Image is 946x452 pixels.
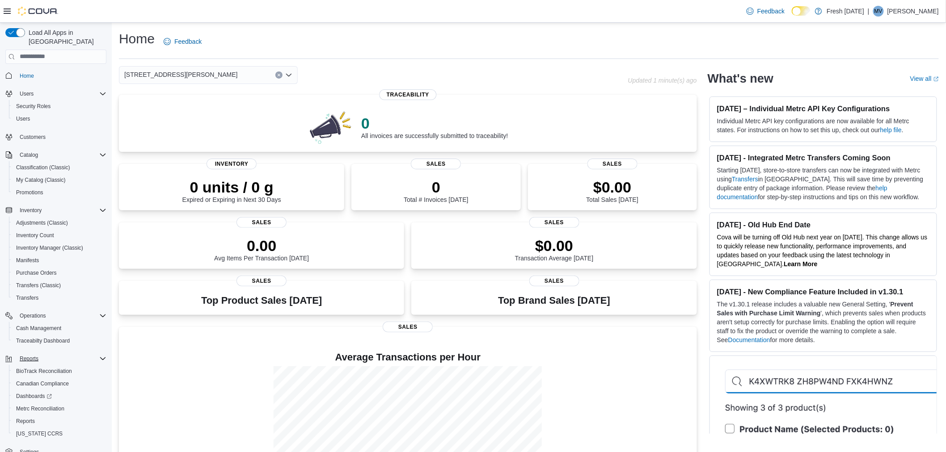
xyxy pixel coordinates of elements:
[13,280,106,291] span: Transfers (Classic)
[9,113,110,125] button: Users
[18,7,58,16] img: Cova
[126,352,690,363] h4: Average Transactions per Hour
[757,7,785,16] span: Feedback
[404,178,468,203] div: Total # Invoices [DATE]
[13,230,106,241] span: Inventory Count
[717,104,929,113] h3: [DATE] – Individual Metrc API Key Configurations
[16,189,43,196] span: Promotions
[236,217,287,228] span: Sales
[13,255,42,266] a: Manifests
[13,323,106,334] span: Cash Management
[13,243,87,253] a: Inventory Manager (Classic)
[792,6,811,16] input: Dark Mode
[13,187,47,198] a: Promotions
[784,260,817,268] a: Learn More
[587,159,638,169] span: Sales
[13,335,73,346] a: Traceabilty Dashboard
[16,132,49,142] a: Customers
[160,33,205,50] a: Feedback
[207,159,257,169] span: Inventory
[717,300,929,344] p: The v1.30.1 release includes a valuable new General Setting, ' ', which prevents sales when produ...
[13,280,64,291] a: Transfers (Classic)
[404,178,468,196] p: 0
[16,269,57,276] span: Purchase Orders
[13,162,74,173] a: Classification (Classic)
[2,310,110,322] button: Operations
[9,335,110,347] button: Traceabilty Dashboard
[587,178,638,196] p: $0.00
[9,242,110,254] button: Inventory Manager (Classic)
[910,75,939,82] a: View allExternal link
[13,416,106,427] span: Reports
[275,71,283,79] button: Clear input
[887,6,939,17] p: [PERSON_NAME]
[214,237,309,262] div: Avg Items Per Transaction [DATE]
[13,162,106,173] span: Classification (Classic)
[16,310,106,321] span: Operations
[515,237,594,255] p: $0.00
[717,287,929,296] h3: [DATE] - New Compliance Feature Included in v1.30.1
[529,217,579,228] span: Sales
[717,234,928,268] span: Cova will be turning off Old Hub next year on [DATE]. This change allows us to quickly release ne...
[13,187,106,198] span: Promotions
[9,254,110,267] button: Manifests
[873,6,884,17] div: Matt Vaughn
[20,312,46,319] span: Operations
[16,325,61,332] span: Cash Management
[13,113,34,124] a: Users
[628,77,697,84] p: Updated 1 minute(s) ago
[20,134,46,141] span: Customers
[236,276,287,286] span: Sales
[13,268,60,278] a: Purchase Orders
[16,176,66,184] span: My Catalog (Classic)
[9,292,110,304] button: Transfers
[13,293,106,303] span: Transfers
[13,218,106,228] span: Adjustments (Classic)
[16,418,35,425] span: Reports
[16,368,72,375] span: BioTrack Reconciliation
[717,117,929,134] p: Individual Metrc API key configurations are now available for all Metrc states. For instructions ...
[16,232,54,239] span: Inventory Count
[827,6,864,17] p: Fresh [DATE]
[717,220,929,229] h3: [DATE] - Old Hub End Date
[16,405,64,412] span: Metrc Reconciliation
[13,323,65,334] a: Cash Management
[16,257,39,264] span: Manifests
[16,164,70,171] span: Classification (Classic)
[16,205,45,216] button: Inventory
[182,178,281,203] div: Expired or Expiring in Next 30 Days
[2,149,110,161] button: Catalog
[13,101,106,112] span: Security Roles
[9,267,110,279] button: Purchase Orders
[529,276,579,286] span: Sales
[743,2,788,20] a: Feedback
[515,237,594,262] div: Transaction Average [DATE]
[2,88,110,100] button: Users
[13,101,54,112] a: Security Roles
[13,243,106,253] span: Inventory Manager (Classic)
[16,282,61,289] span: Transfers (Classic)
[20,151,38,159] span: Catalog
[13,175,106,185] span: My Catalog (Classic)
[16,353,42,364] button: Reports
[933,76,939,82] svg: External link
[2,204,110,217] button: Inventory
[2,130,110,143] button: Customers
[880,126,902,134] a: help file
[587,178,638,203] div: Total Sales [DATE]
[383,322,433,332] span: Sales
[16,150,106,160] span: Catalog
[498,295,610,306] h3: Top Brand Sales [DATE]
[16,150,42,160] button: Catalog
[361,114,508,132] p: 0
[16,219,68,226] span: Adjustments (Classic)
[874,6,883,17] span: MV
[13,230,58,241] a: Inventory Count
[361,114,508,139] div: All invoices are successfully submitted to traceability!
[20,207,42,214] span: Inventory
[13,366,106,377] span: BioTrack Reconciliation
[732,176,758,183] a: Transfers
[16,430,63,437] span: [US_STATE] CCRS
[13,113,106,124] span: Users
